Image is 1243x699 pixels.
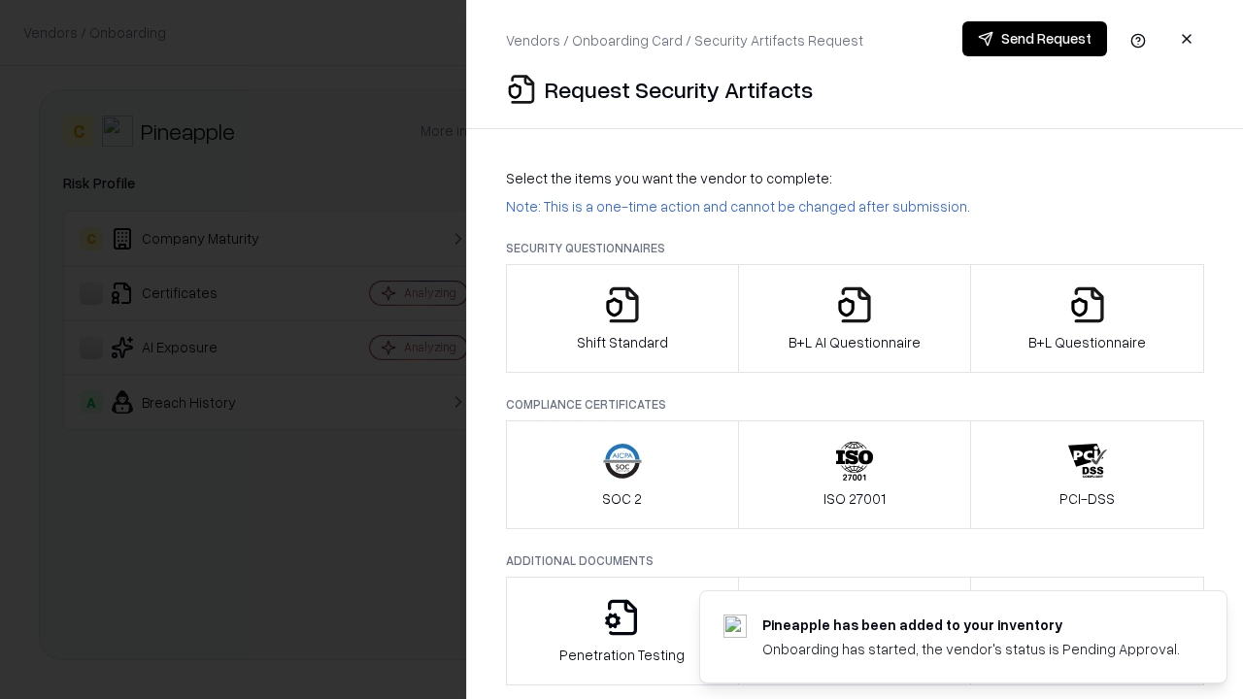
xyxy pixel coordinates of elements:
p: PCI-DSS [1059,488,1115,509]
button: Send Request [962,21,1107,56]
p: Vendors / Onboarding Card / Security Artifacts Request [506,30,863,50]
p: Select the items you want the vendor to complete: [506,168,1204,188]
p: SOC 2 [602,488,642,509]
p: ISO 27001 [823,488,886,509]
button: Data Processing Agreement [970,577,1204,685]
p: Compliance Certificates [506,396,1204,413]
p: B+L AI Questionnaire [789,332,921,352]
img: pineappleenergy.com [723,615,747,638]
button: Privacy Policy [738,577,972,685]
button: PCI-DSS [970,420,1204,529]
p: Request Security Artifacts [545,74,813,105]
p: Note: This is a one-time action and cannot be changed after submission. [506,196,1204,216]
button: B+L AI Questionnaire [738,264,972,373]
button: Shift Standard [506,264,739,373]
button: B+L Questionnaire [970,264,1204,373]
button: Penetration Testing [506,577,739,685]
div: Onboarding has started, the vendor's status is Pending Approval. [762,639,1180,659]
p: Penetration Testing [559,645,685,665]
button: SOC 2 [506,420,739,529]
p: B+L Questionnaire [1028,332,1146,352]
p: Shift Standard [577,332,668,352]
button: ISO 27001 [738,420,972,529]
p: Security Questionnaires [506,240,1204,256]
p: Additional Documents [506,552,1204,569]
div: Pineapple has been added to your inventory [762,615,1180,635]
